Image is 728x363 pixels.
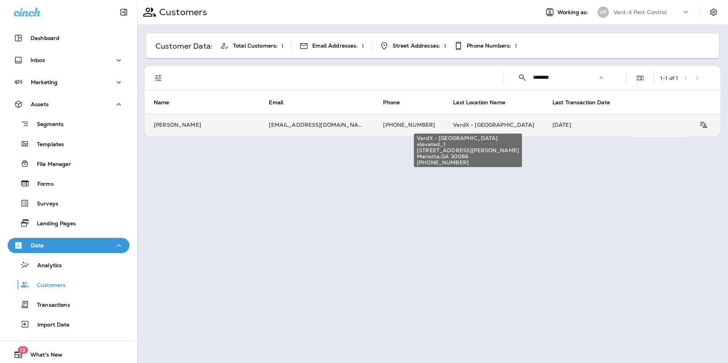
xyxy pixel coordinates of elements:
button: Marketing [8,75,129,90]
span: [PHONE_NUMBER] [417,159,519,166]
span: Email [269,99,293,106]
p: Customer Data: [155,43,212,49]
td: [DATE] [543,113,629,136]
p: Surveys [29,201,58,208]
span: Name [154,99,179,106]
button: Surveys [8,195,129,211]
button: Landing Pages [8,215,129,231]
p: File Manager [29,161,71,168]
td: [EMAIL_ADDRESS][DOMAIN_NAME] [260,113,374,136]
button: Customers [8,277,129,293]
span: Last Location Name [453,99,505,106]
p: 1 [515,43,517,49]
button: Forms [8,175,129,191]
p: Analytics [30,262,62,269]
span: VerdX - [GEOGRAPHIC_DATA] [453,121,534,128]
button: Settings [707,5,720,19]
span: VerdX - [GEOGRAPHIC_DATA] [417,135,519,141]
td: [PERSON_NAME] [145,113,260,136]
p: Verd-X Pest Control [613,9,667,15]
span: Street Addresses: [393,43,440,49]
p: 1 [362,43,364,49]
span: 19 [18,346,28,354]
button: Analytics [8,257,129,273]
span: Phone [383,99,400,106]
span: Marietta , GA 30066 [417,153,519,159]
p: Segments [29,121,64,129]
span: Last Transaction Date [552,99,610,106]
span: Total Customers: [233,43,278,49]
p: Dashboard [30,35,59,41]
span: What's New [23,352,62,361]
span: elevated_1 [417,141,519,147]
span: Name [154,99,169,106]
p: 1 [281,43,284,49]
button: Collapse Sidebar [113,5,134,20]
button: Dashboard [8,30,129,46]
p: Templates [29,141,64,148]
p: Inbox [30,57,45,63]
span: Last Transaction Date [552,99,620,106]
p: Landing Pages [29,220,76,228]
p: Marketing [31,79,57,85]
td: [PHONE_NUMBER] [374,113,444,136]
p: Customers [156,6,207,18]
span: Working as: [557,9,590,16]
button: Data [8,238,129,253]
p: Forms [30,181,54,188]
button: Assets [8,97,129,112]
p: Transactions [29,302,70,309]
button: 19What's New [8,347,129,362]
button: Customer Details [696,117,711,132]
p: 1 [444,43,446,49]
div: VP [597,6,609,18]
button: File Manager [8,156,129,172]
button: Segments [8,116,129,132]
button: Collapse Search [515,70,530,85]
span: Last Location Name [453,99,515,106]
span: Email [269,99,283,106]
button: Transactions [8,296,129,312]
p: Assets [31,101,49,107]
span: [STREET_ADDRESS][PERSON_NAME] [417,147,519,153]
button: Inbox [8,53,129,68]
span: Phone Numbers: [467,43,511,49]
p: Customers [29,282,65,289]
span: Phone [383,99,410,106]
p: Import Data [30,322,70,329]
button: Edit Fields [632,70,648,86]
button: Filters [151,70,166,86]
button: Import Data [8,316,129,332]
span: Email Addresses: [312,43,358,49]
p: Data [31,242,44,248]
button: Templates [8,136,129,152]
div: 1 - 1 of 1 [660,75,678,81]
